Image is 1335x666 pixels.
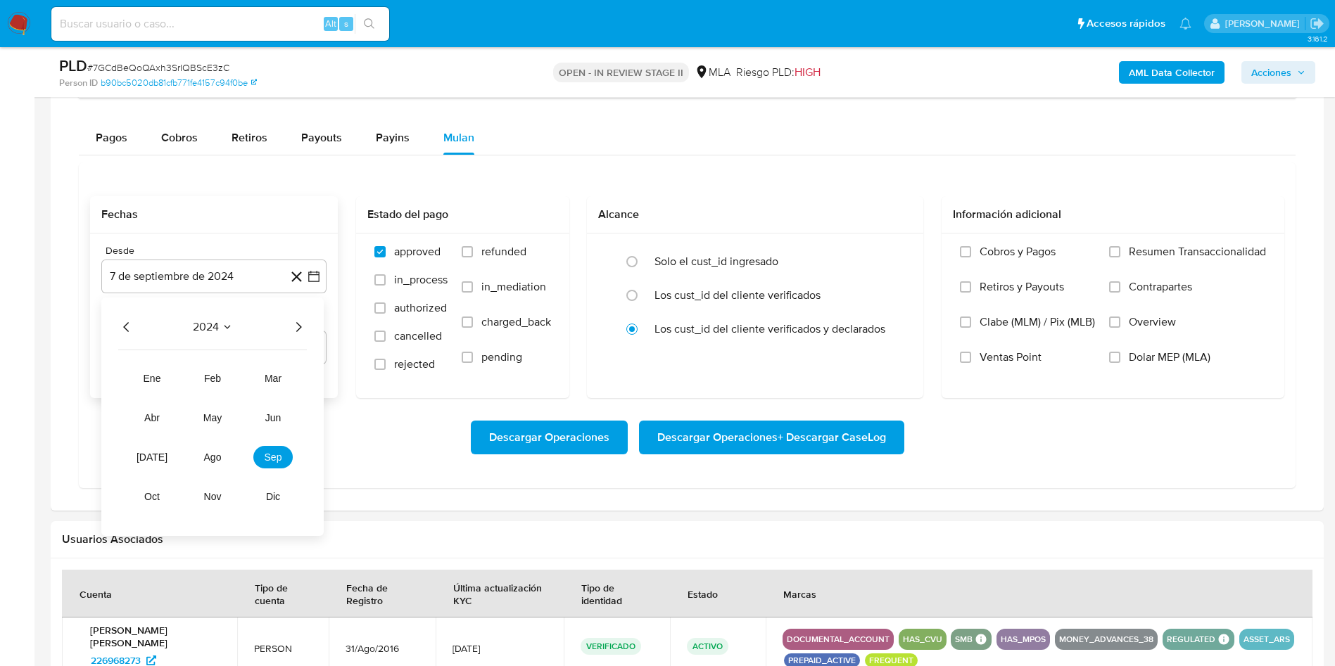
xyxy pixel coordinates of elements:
[101,77,257,89] a: b90bc5020db81cfb771fe4157c94f0be
[1129,61,1215,84] b: AML Data Collector
[553,63,689,82] p: OPEN - IN REVIEW STAGE II
[87,60,229,75] span: # 7GCdBeQoQAxh3SrIQBScE3zC
[1119,61,1225,84] button: AML Data Collector
[1087,16,1165,31] span: Accesos rápidos
[795,64,821,80] span: HIGH
[355,14,384,34] button: search-icon
[736,65,821,80] span: Riesgo PLD:
[59,54,87,77] b: PLD
[1310,16,1324,31] a: Salir
[344,17,348,30] span: s
[1251,61,1291,84] span: Acciones
[1225,17,1305,30] p: yesica.facco@mercadolibre.com
[325,17,336,30] span: Alt
[1308,33,1328,44] span: 3.161.2
[1179,18,1191,30] a: Notificaciones
[695,65,730,80] div: MLA
[1241,61,1315,84] button: Acciones
[62,532,1312,546] h2: Usuarios Asociados
[59,77,98,89] b: Person ID
[51,15,389,33] input: Buscar usuario o caso...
